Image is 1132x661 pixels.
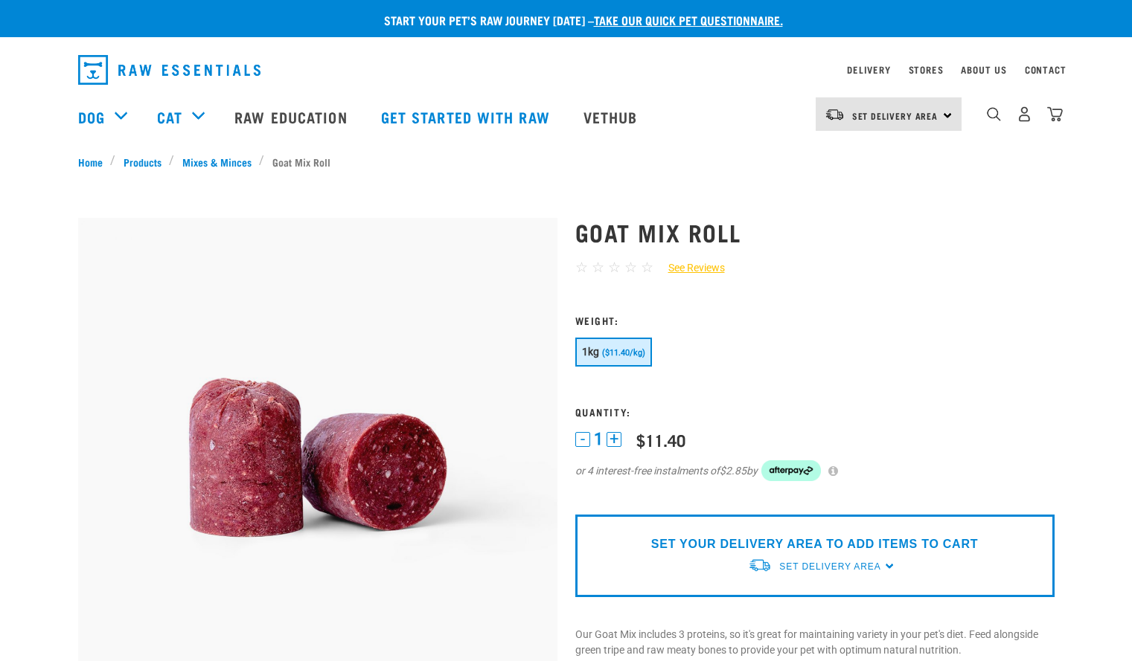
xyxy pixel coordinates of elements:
span: Set Delivery Area [779,561,880,572]
img: van-moving.png [748,558,772,573]
img: user.png [1017,106,1032,122]
span: ☆ [624,259,637,276]
span: 1 [594,431,603,447]
button: 1kg ($11.40/kg) [575,338,652,367]
nav: breadcrumbs [78,154,1055,170]
a: See Reviews [653,260,725,276]
h3: Quantity: [575,406,1055,417]
span: 1kg [582,346,600,358]
span: ☆ [592,259,604,276]
a: Home [78,154,111,170]
div: $11.40 [636,431,685,449]
img: home-icon-1@2x.png [987,107,1001,121]
img: home-icon@2x.png [1047,106,1063,122]
a: Stores [909,67,944,72]
p: Our Goat Mix includes 3 proteins, so it's great for maintaining variety in your pet's diet. Feed ... [575,627,1055,658]
img: Afterpay [761,460,821,481]
a: Get started with Raw [366,87,569,146]
img: van-moving.png [825,108,845,121]
span: ($11.40/kg) [602,348,645,358]
a: Cat [157,106,182,128]
span: Set Delivery Area [852,113,938,118]
span: ☆ [641,259,653,276]
nav: dropdown navigation [66,49,1067,91]
a: Products [115,154,169,170]
div: or 4 interest-free instalments of by [575,460,1055,481]
a: Contact [1025,67,1067,72]
img: Raw Essentials Logo [78,55,260,85]
h1: Goat Mix Roll [575,219,1055,245]
a: Raw Education [220,87,365,146]
p: SET YOUR DELIVERY AREA TO ADD ITEMS TO CART [651,535,978,553]
h3: Weight: [575,315,1055,326]
a: Delivery [847,67,890,72]
a: About Us [961,67,1006,72]
span: $2.85 [720,463,746,479]
a: Dog [78,106,105,128]
a: Vethub [569,87,656,146]
button: + [607,432,621,447]
button: - [575,432,590,447]
a: Mixes & Minces [174,154,259,170]
a: take our quick pet questionnaire. [594,16,783,23]
span: ☆ [608,259,621,276]
span: ☆ [575,259,588,276]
